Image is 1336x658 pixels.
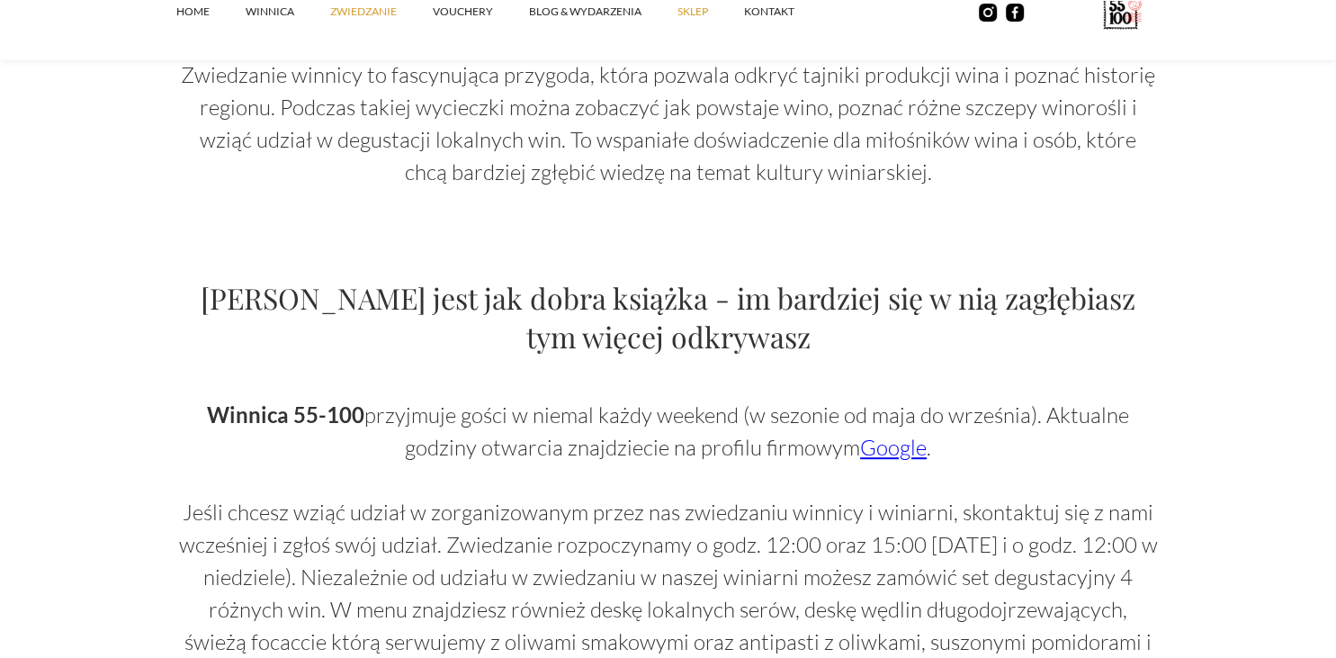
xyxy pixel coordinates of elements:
p: Zwiedzanie winnicy to fascynująca przygoda, która pozwala odkryć tajniki produkcji wina i poznać ... [177,59,1160,188]
a: Google [860,434,927,461]
strong: Winnica 55-100 [207,401,364,428]
h2: [PERSON_NAME] jest jak dobra książka - im bardziej się w nią zagłębiasz tym więcej odkrywasz [177,278,1160,356]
